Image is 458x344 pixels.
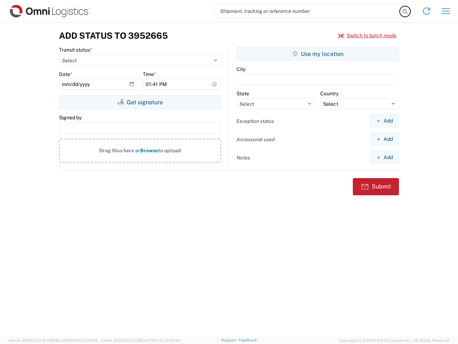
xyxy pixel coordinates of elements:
[237,118,274,124] label: Exception status
[237,47,399,61] button: Use my location
[339,337,449,344] span: Copyright © [DATE]-[DATE] Agistix Inc., All Rights Reserved
[237,90,249,97] label: State
[370,114,399,128] button: Add
[320,90,338,97] label: Country
[215,4,400,18] input: Shipment, tracking or reference number
[237,136,275,143] label: Accessorial used
[140,148,158,153] span: Browse
[370,133,399,146] button: Add
[239,338,257,342] a: Feedback
[370,151,399,164] button: Add
[237,66,245,72] label: City
[59,30,168,41] h3: Add Status to 3952665
[151,338,180,343] span: [DATE] 10:52:44
[59,95,221,109] button: Get signature
[221,338,239,342] a: Support
[59,71,72,77] label: Date
[338,30,396,42] button: Switch to batch mode
[9,338,98,343] span: Server: 2025.20.0-970904bc0f3
[59,47,92,53] label: Transit status
[101,338,180,343] span: Client: 2025.20.0-035ba07
[158,148,181,153] span: to upload
[69,338,98,343] span: [DATE] 10:43:43
[353,178,399,195] button: Submit
[143,71,156,77] label: Time
[59,114,82,121] label: Signed by
[99,148,140,153] span: Drag files here or
[237,154,250,161] label: Notes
